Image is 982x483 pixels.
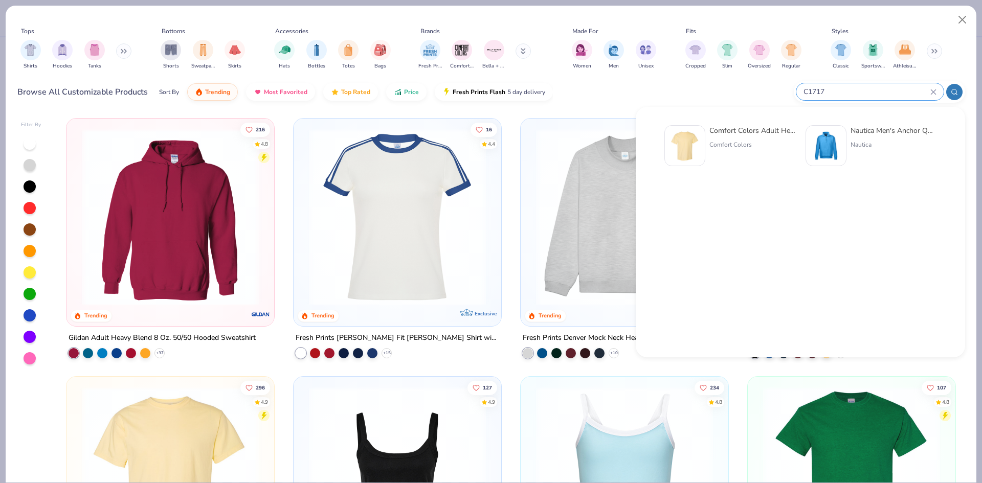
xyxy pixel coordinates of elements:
span: Athleisure [893,62,917,70]
input: Try "T-Shirt" [802,86,930,98]
button: filter button [636,40,656,70]
button: Like [471,122,497,136]
img: Bottles Image [311,44,322,56]
img: Men Image [608,44,619,56]
button: filter button [482,40,506,70]
img: Women Image [576,44,588,56]
img: Totes Image [343,44,354,56]
button: filter button [306,40,327,70]
span: Exclusive [475,310,497,317]
button: filter button [893,40,917,70]
span: Sweatpants [191,62,215,70]
button: Top Rated [323,83,378,101]
span: 107 [937,385,946,390]
div: Sort By [159,87,179,97]
div: filter for Oversized [748,40,771,70]
span: 127 [483,385,492,390]
div: Tops [21,27,34,36]
div: Nautica [851,140,936,149]
span: 216 [256,127,265,132]
button: Like [695,380,724,395]
div: filter for Bella + Canvas [482,40,506,70]
div: Gildan Adult Heavy Blend 8 Oz. 50/50 Hooded Sweatshirt [69,332,256,344]
img: Bella + Canvas Image [486,42,502,58]
button: Like [467,380,497,395]
div: filter for Shirts [20,40,41,70]
img: Cropped Image [689,44,701,56]
div: filter for Bottles [306,40,327,70]
span: Slim [722,62,732,70]
img: Gildan logo [251,304,271,325]
img: Classic Image [835,44,847,56]
div: filter for Comfort Colors [450,40,474,70]
button: filter button [274,40,295,70]
span: + 10 [610,350,617,356]
button: Price [386,83,427,101]
img: flash.gif [442,88,451,96]
img: Tanks Image [89,44,100,56]
img: Hoodies Image [57,44,68,56]
img: Regular Image [786,44,797,56]
img: Oversized Image [753,44,765,56]
div: filter for Men [604,40,624,70]
div: Made For [572,27,598,36]
div: filter for Skirts [225,40,245,70]
div: 4.8 [261,140,269,148]
img: Shorts Image [165,44,177,56]
button: filter button [225,40,245,70]
span: Most Favorited [264,88,307,96]
span: Sportswear [861,62,885,70]
span: Tanks [88,62,101,70]
div: filter for Women [572,40,592,70]
span: Totes [342,62,355,70]
button: Like [241,380,271,395]
button: Close [953,10,972,30]
img: e5540c4d-e74a-4e58-9a52-192fe86bec9f [304,129,491,306]
img: most_fav.gif [254,88,262,96]
span: Trending [205,88,230,96]
img: trending.gif [195,88,203,96]
div: Accessories [275,27,308,36]
div: Styles [832,27,849,36]
span: Bottles [308,62,325,70]
div: filter for Classic [831,40,851,70]
button: Like [922,380,951,395]
div: filter for Regular [781,40,801,70]
span: Hats [279,62,290,70]
button: filter button [572,40,592,70]
div: 4.8 [715,398,722,406]
img: 01756b78-01f6-4cc6-8d8a-3c30c1a0c8ac [77,129,264,306]
div: 4.9 [488,398,495,406]
img: Skirts Image [229,44,241,56]
img: Fresh Prints Image [422,42,438,58]
div: filter for Hoodies [52,40,73,70]
img: Athleisure Image [899,44,911,56]
div: Brands [420,27,440,36]
span: Women [573,62,591,70]
img: Shirts Image [25,44,36,56]
div: 4.9 [261,398,269,406]
img: TopRated.gif [331,88,339,96]
button: filter button [831,40,851,70]
div: filter for Bags [370,40,391,70]
span: Unisex [638,62,654,70]
button: filter button [338,40,359,70]
span: Fresh Prints Flash [453,88,505,96]
span: Fresh Prints [418,62,442,70]
span: 16 [486,127,492,132]
div: 4.8 [942,398,949,406]
div: filter for Athleisure [893,40,917,70]
button: filter button [84,40,105,70]
div: Fresh Prints [PERSON_NAME] Fit [PERSON_NAME] Shirt with Stripes [296,332,499,344]
button: filter button [781,40,801,70]
div: Nautica Men's Anchor Quarter-Zip Pullover [851,125,936,136]
div: Bottoms [162,27,185,36]
button: filter button [52,40,73,70]
div: Filter By [21,121,41,129]
div: Comfort Colors [709,140,795,149]
div: filter for Slim [717,40,738,70]
div: Fits [686,27,696,36]
img: 029b8af0-80e6-406f-9fdc-fdf898547912 [669,130,701,162]
img: Unisex Image [640,44,652,56]
button: filter button [161,40,181,70]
